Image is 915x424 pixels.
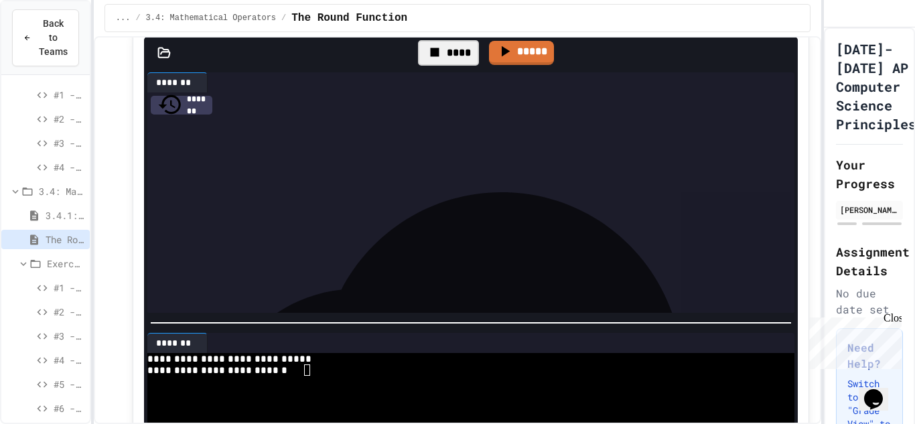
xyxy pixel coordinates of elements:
span: #2 - Complete the Code (Easy) [54,305,84,319]
span: #6 - Complete the Code (Hard) [54,401,84,415]
span: 3.4.1: Mathematical Operators [46,208,84,222]
div: [PERSON_NAME] [840,204,899,216]
div: Chat with us now!Close [5,5,92,85]
span: The Round Function [291,10,407,26]
span: / [281,13,286,23]
div: No due date set [836,285,903,317]
span: #1 - Fix the Code (Easy) [54,281,84,295]
h2: Assignment Details [836,242,903,280]
iframe: chat widget [804,312,902,369]
span: #3 - Fix the Code (Medium) [54,329,84,343]
span: Exercise - Mathematical Operators [47,257,84,271]
span: ... [116,13,131,23]
span: #2 - Complete the Code (Easy) [54,112,84,126]
span: 3.4: Mathematical Operators [39,184,84,198]
span: #4 - Complete the Code (Medium) [54,353,84,367]
iframe: chat widget [859,370,902,411]
span: The Round Function [46,232,84,246]
button: Back to Teams [12,9,79,66]
h2: Your Progress [836,155,903,193]
span: #3 - Fix the Code (Medium) [54,136,84,150]
span: #1 - Fix the Code (Easy) [54,88,84,102]
span: #4 - Complete the Code (Medium) [54,160,84,174]
span: Back to Teams [39,17,68,59]
span: / [135,13,140,23]
span: 3.4: Mathematical Operators [146,13,276,23]
span: #5 - Complete the Code (Hard) [54,377,84,391]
